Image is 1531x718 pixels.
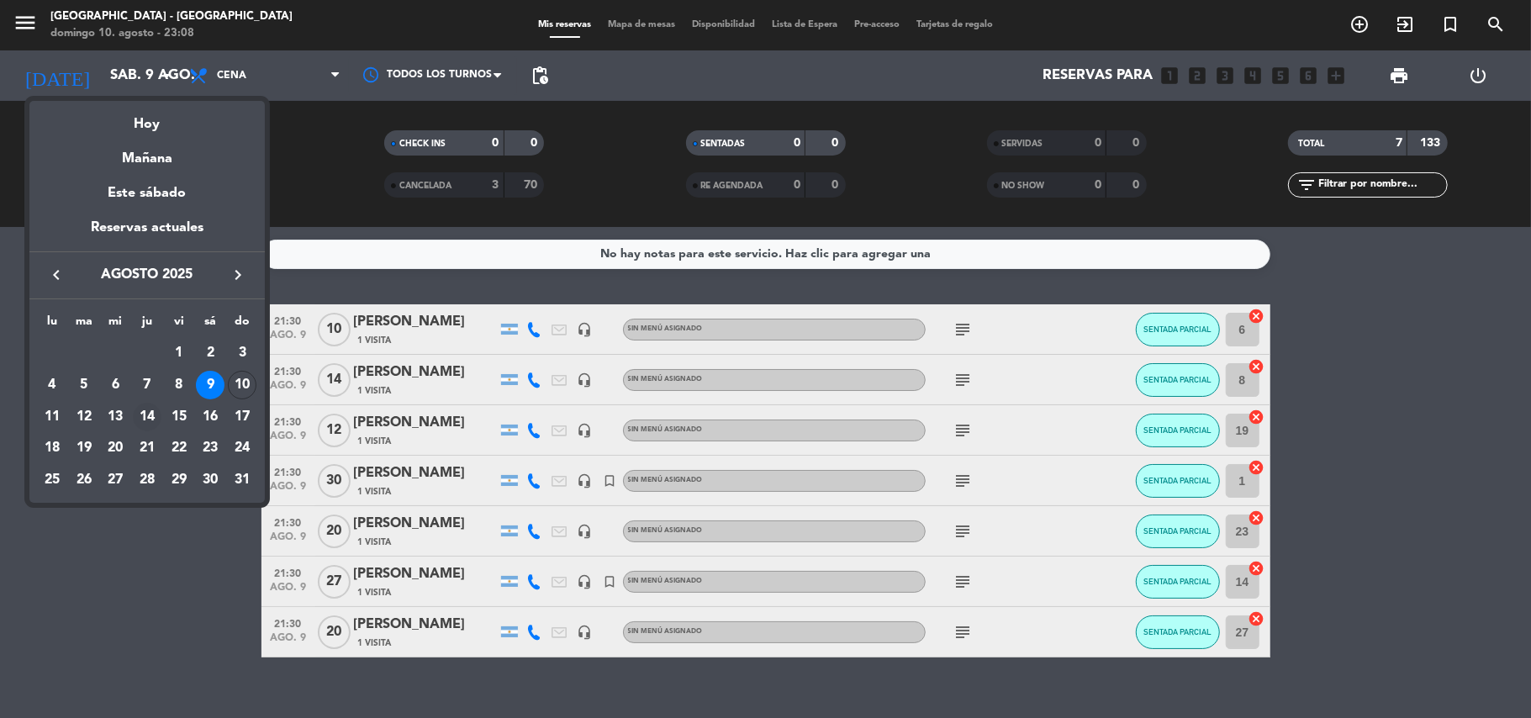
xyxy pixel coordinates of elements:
div: 6 [101,371,129,399]
td: 18 de agosto de 2025 [36,432,68,464]
td: 31 de agosto de 2025 [226,464,258,496]
div: 5 [70,371,98,399]
th: miércoles [99,312,131,338]
td: 4 de agosto de 2025 [36,369,68,401]
div: 10 [228,371,256,399]
i: keyboard_arrow_left [46,265,66,285]
th: viernes [163,312,195,338]
button: keyboard_arrow_right [223,264,253,286]
th: lunes [36,312,68,338]
div: 1 [165,339,193,367]
i: keyboard_arrow_right [228,265,248,285]
th: sábado [195,312,227,338]
td: 11 de agosto de 2025 [36,401,68,433]
div: 16 [196,403,224,431]
td: AGO. [36,337,163,369]
div: 14 [133,403,161,431]
div: Mañana [29,135,265,170]
td: 28 de agosto de 2025 [131,464,163,496]
div: 20 [101,434,129,462]
td: 8 de agosto de 2025 [163,369,195,401]
div: 8 [165,371,193,399]
td: 22 de agosto de 2025 [163,432,195,464]
div: 29 [165,466,193,494]
span: agosto 2025 [71,264,223,286]
div: 11 [38,403,66,431]
div: 18 [38,434,66,462]
td: 26 de agosto de 2025 [68,464,100,496]
td: 10 de agosto de 2025 [226,369,258,401]
th: domingo [226,312,258,338]
div: 12 [70,403,98,431]
div: 19 [70,434,98,462]
th: jueves [131,312,163,338]
div: 23 [196,434,224,462]
td: 29 de agosto de 2025 [163,464,195,496]
td: 19 de agosto de 2025 [68,432,100,464]
th: martes [68,312,100,338]
div: Reservas actuales [29,217,265,251]
td: 7 de agosto de 2025 [131,369,163,401]
div: Hoy [29,101,265,135]
div: 13 [101,403,129,431]
div: 24 [228,434,256,462]
div: 25 [38,466,66,494]
td: 5 de agosto de 2025 [68,369,100,401]
td: 3 de agosto de 2025 [226,337,258,369]
div: 9 [196,371,224,399]
div: 22 [165,434,193,462]
td: 12 de agosto de 2025 [68,401,100,433]
div: 2 [196,339,224,367]
td: 20 de agosto de 2025 [99,432,131,464]
div: 17 [228,403,256,431]
div: 21 [133,434,161,462]
div: 15 [165,403,193,431]
div: 27 [101,466,129,494]
td: 24 de agosto de 2025 [226,432,258,464]
td: 13 de agosto de 2025 [99,401,131,433]
div: 31 [228,466,256,494]
td: 17 de agosto de 2025 [226,401,258,433]
div: 26 [70,466,98,494]
div: Este sábado [29,170,265,217]
div: 30 [196,466,224,494]
div: 7 [133,371,161,399]
td: 30 de agosto de 2025 [195,464,227,496]
td: 21 de agosto de 2025 [131,432,163,464]
td: 9 de agosto de 2025 [195,369,227,401]
div: 28 [133,466,161,494]
td: 6 de agosto de 2025 [99,369,131,401]
td: 1 de agosto de 2025 [163,337,195,369]
button: keyboard_arrow_left [41,264,71,286]
td: 16 de agosto de 2025 [195,401,227,433]
td: 14 de agosto de 2025 [131,401,163,433]
td: 27 de agosto de 2025 [99,464,131,496]
td: 2 de agosto de 2025 [195,337,227,369]
div: 4 [38,371,66,399]
td: 23 de agosto de 2025 [195,432,227,464]
td: 25 de agosto de 2025 [36,464,68,496]
div: 3 [228,339,256,367]
td: 15 de agosto de 2025 [163,401,195,433]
